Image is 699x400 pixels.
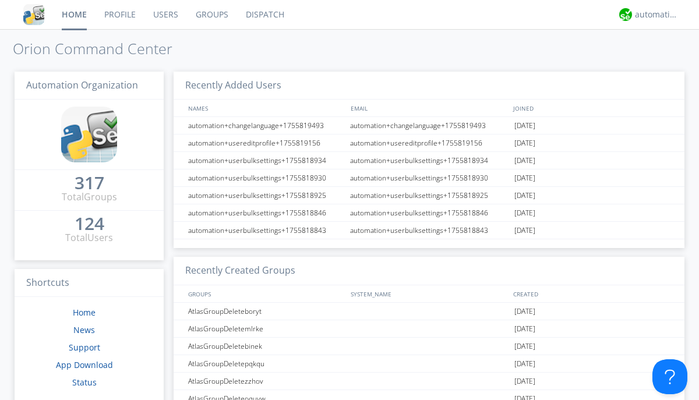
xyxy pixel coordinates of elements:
[174,187,684,204] a: automation+userbulksettings+1755818925automation+userbulksettings+1755818925[DATE]
[65,231,113,245] div: Total Users
[347,222,511,239] div: automation+userbulksettings+1755818843
[514,204,535,222] span: [DATE]
[185,320,347,337] div: AtlasGroupDeletemlrke
[514,187,535,204] span: [DATE]
[69,342,100,353] a: Support
[510,100,673,116] div: JOINED
[73,324,95,335] a: News
[73,307,96,318] a: Home
[514,152,535,169] span: [DATE]
[514,373,535,390] span: [DATE]
[185,117,347,134] div: automation+changelanguage+1755819493
[56,359,113,370] a: App Download
[185,100,345,116] div: NAMES
[185,303,347,320] div: AtlasGroupDeleteboryt
[185,187,347,204] div: automation+userbulksettings+1755818925
[72,377,97,388] a: Status
[75,218,104,231] a: 124
[62,190,117,204] div: Total Groups
[185,338,347,355] div: AtlasGroupDeletebinek
[23,4,44,25] img: cddb5a64eb264b2086981ab96f4c1ba7
[75,218,104,229] div: 124
[348,100,510,116] div: EMAIL
[652,359,687,394] iframe: Toggle Customer Support
[174,373,684,390] a: AtlasGroupDeletezzhov[DATE]
[347,187,511,204] div: automation+userbulksettings+1755818925
[174,169,684,187] a: automation+userbulksettings+1755818930automation+userbulksettings+1755818930[DATE]
[174,204,684,222] a: automation+userbulksettings+1755818846automation+userbulksettings+1755818846[DATE]
[174,134,684,152] a: automation+usereditprofile+1755819156automation+usereditprofile+1755819156[DATE]
[185,169,347,186] div: automation+userbulksettings+1755818930
[174,303,684,320] a: AtlasGroupDeleteboryt[DATE]
[619,8,632,21] img: d2d01cd9b4174d08988066c6d424eccd
[514,320,535,338] span: [DATE]
[185,134,347,151] div: automation+usereditprofile+1755819156
[635,9,679,20] div: automation+atlas
[174,320,684,338] a: AtlasGroupDeletemlrke[DATE]
[514,169,535,187] span: [DATE]
[174,152,684,169] a: automation+userbulksettings+1755818934automation+userbulksettings+1755818934[DATE]
[15,269,164,298] h3: Shortcuts
[514,222,535,239] span: [DATE]
[514,338,535,355] span: [DATE]
[185,152,347,169] div: automation+userbulksettings+1755818934
[347,152,511,169] div: automation+userbulksettings+1755818934
[185,204,347,221] div: automation+userbulksettings+1755818846
[174,355,684,373] a: AtlasGroupDeletepqkqu[DATE]
[510,285,673,302] div: CREATED
[174,222,684,239] a: automation+userbulksettings+1755818843automation+userbulksettings+1755818843[DATE]
[347,169,511,186] div: automation+userbulksettings+1755818930
[75,177,104,189] div: 317
[185,373,347,390] div: AtlasGroupDeletezzhov
[514,134,535,152] span: [DATE]
[174,257,684,285] h3: Recently Created Groups
[185,355,347,372] div: AtlasGroupDeletepqkqu
[347,204,511,221] div: automation+userbulksettings+1755818846
[185,285,345,302] div: GROUPS
[26,79,138,91] span: Automation Organization
[347,134,511,151] div: automation+usereditprofile+1755819156
[61,107,117,162] img: cddb5a64eb264b2086981ab96f4c1ba7
[174,117,684,134] a: automation+changelanguage+1755819493automation+changelanguage+1755819493[DATE]
[75,177,104,190] a: 317
[347,117,511,134] div: automation+changelanguage+1755819493
[185,222,347,239] div: automation+userbulksettings+1755818843
[174,338,684,355] a: AtlasGroupDeletebinek[DATE]
[514,117,535,134] span: [DATE]
[514,355,535,373] span: [DATE]
[514,303,535,320] span: [DATE]
[348,285,510,302] div: SYSTEM_NAME
[174,72,684,100] h3: Recently Added Users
